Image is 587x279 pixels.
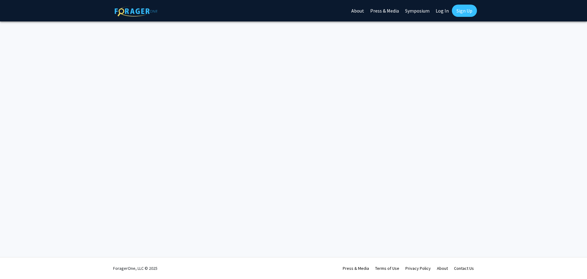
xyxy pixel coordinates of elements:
a: Privacy Policy [405,266,431,271]
div: ForagerOne, LLC © 2025 [113,258,157,279]
a: Sign Up [452,5,477,17]
a: Terms of Use [375,266,399,271]
img: ForagerOne Logo [115,6,157,17]
a: About [437,266,448,271]
a: Contact Us [454,266,474,271]
a: Press & Media [343,266,369,271]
